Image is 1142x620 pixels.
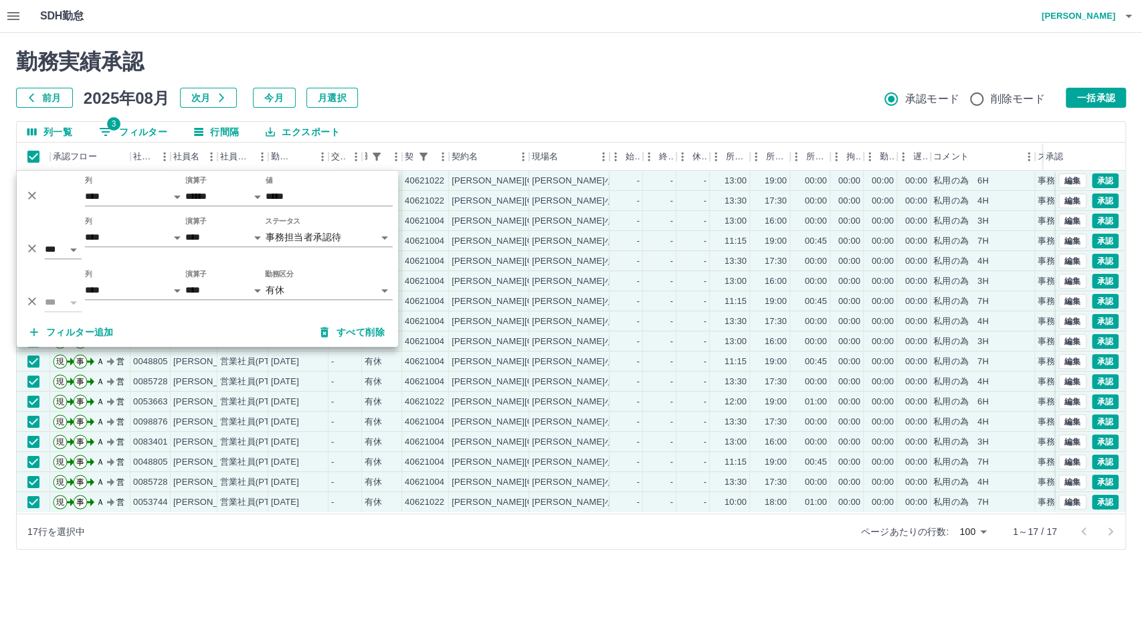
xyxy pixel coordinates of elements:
button: 承認 [1092,254,1119,268]
div: 1件のフィルターを適用中 [367,147,386,166]
button: 行間隔 [183,122,250,142]
div: - [637,335,640,348]
div: 00:00 [872,275,894,288]
div: [PERSON_NAME]小学校ランドセルクラブ [532,235,702,248]
div: 00:00 [872,195,894,208]
div: [PERSON_NAME]小学校ランドセルクラブ [532,315,702,328]
div: 事務担当者承認待 [1038,376,1108,388]
h2: 勤務実績承認 [16,49,1126,74]
div: 契約名 [449,143,529,171]
button: フィルター表示 [88,122,178,142]
div: 00:00 [872,315,894,328]
div: 休憩 [692,143,707,171]
button: メニュー [386,147,406,167]
div: - [704,275,706,288]
button: 承認 [1092,394,1119,409]
div: 社員区分 [220,143,252,171]
div: [PERSON_NAME][GEOGRAPHIC_DATA] [452,275,617,288]
button: 編集 [1058,394,1086,409]
div: 勤務 [864,143,897,171]
div: - [670,295,673,308]
div: 00:00 [838,376,860,388]
div: フィルター表示 [17,171,398,347]
div: [PERSON_NAME][GEOGRAPHIC_DATA] [452,255,617,268]
div: 00:00 [872,255,894,268]
div: 終業 [659,143,674,171]
div: 拘束 [846,143,861,171]
div: 00:00 [838,255,860,268]
div: 13:30 [725,315,747,328]
div: 勤務 [880,143,894,171]
div: 営業社員(PT契約) [220,376,290,388]
div: [PERSON_NAME] [173,356,246,368]
label: 列 [85,175,92,185]
label: 列 [85,216,92,226]
div: 00:00 [905,175,927,187]
div: [PERSON_NAME]小学校ランドセルクラブ [532,175,702,187]
div: - [704,295,706,308]
div: 00:00 [805,315,827,328]
div: 交通費 [328,143,362,171]
div: 00:00 [872,175,894,187]
div: - [704,255,706,268]
button: 承認 [1092,475,1119,489]
button: 編集 [1058,314,1086,329]
div: - [670,195,673,208]
span: 承認モード [905,91,959,107]
div: 営業社員(PT契約) [220,396,290,408]
div: 00:00 [805,335,827,348]
div: [PERSON_NAME]小学校ランドセルクラブ [532,335,702,348]
div: 00:00 [872,215,894,228]
div: 40621004 [405,356,444,368]
div: - [331,376,334,388]
div: 私用の為 7H [933,235,989,248]
div: 現場名 [532,143,558,171]
label: 列 [85,269,92,279]
span: 削除モード [991,91,1045,107]
button: 承認 [1092,234,1119,248]
div: 40621004 [405,376,444,388]
div: 00:00 [838,335,860,348]
div: 00:45 [805,295,827,308]
label: 勤務区分 [265,269,293,279]
div: 00:00 [872,295,894,308]
div: 16:00 [765,275,787,288]
div: 事務担当者承認待 [1038,175,1108,187]
div: 00:00 [905,315,927,328]
div: 有休 [266,281,393,300]
div: 17:30 [765,255,787,268]
button: 編集 [1058,214,1086,228]
button: メニュー [252,147,272,167]
div: 16:00 [765,335,787,348]
div: 事務担当者承認待 [1038,215,1108,228]
div: - [704,335,706,348]
div: 00:00 [838,275,860,288]
div: 40621004 [405,215,444,228]
label: 演算子 [185,269,207,279]
div: 私用の為 4H [933,255,989,268]
div: 事務担当者承認待 [1038,315,1108,328]
div: - [704,175,706,187]
div: 営業社員(PT契約) [220,356,290,368]
select: 論理演算子 [45,240,82,259]
div: 40621004 [405,255,444,268]
div: - [637,175,640,187]
div: [PERSON_NAME][GEOGRAPHIC_DATA] [452,195,617,208]
div: - [704,235,706,248]
div: 有休 [365,356,382,368]
div: [PERSON_NAME][GEOGRAPHIC_DATA] [452,215,617,228]
button: 列選択 [17,122,83,142]
div: 11:15 [725,295,747,308]
text: 現 [56,357,64,366]
div: [PERSON_NAME] [173,376,246,388]
div: 00:00 [838,195,860,208]
button: 編集 [1058,495,1086,510]
div: [PERSON_NAME]小学校ランドセルクラブ [532,275,702,288]
label: 値 [266,175,273,185]
div: - [670,175,673,187]
div: - [670,376,673,388]
select: 論理演算子 [45,293,82,312]
button: メニュー [201,147,221,167]
div: 0053663 [133,396,168,408]
div: 17:30 [765,195,787,208]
